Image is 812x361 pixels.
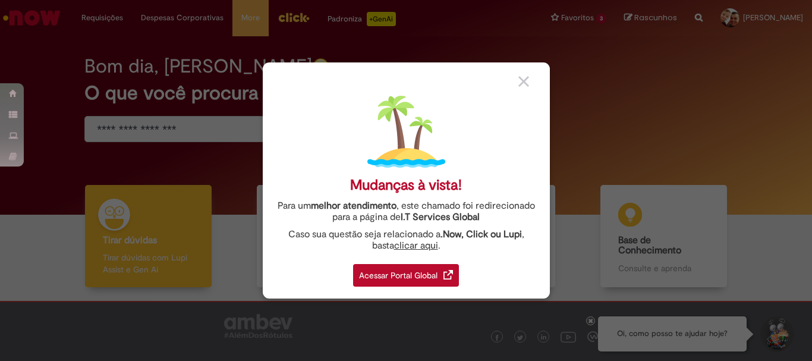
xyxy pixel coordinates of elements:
[272,229,541,252] div: Caso sua questão seja relacionado a , basta .
[440,228,522,240] strong: .Now, Click ou Lupi
[443,270,453,280] img: redirect_link.png
[353,258,459,287] a: Acessar Portal Global
[367,93,445,171] img: island.png
[518,76,529,87] img: close_button_grey.png
[353,264,459,287] div: Acessar Portal Global
[311,200,396,212] strong: melhor atendimento
[394,233,438,252] a: clicar aqui
[401,205,480,223] a: I.T Services Global
[272,200,541,223] div: Para um , este chamado foi redirecionado para a página de
[350,177,462,194] div: Mudanças à vista!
